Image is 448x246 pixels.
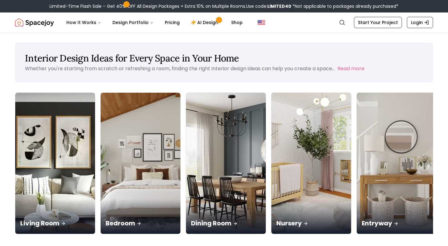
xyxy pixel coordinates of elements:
[106,219,175,228] p: Bedroom
[226,16,248,29] a: Shop
[160,16,185,29] a: Pricing
[258,19,265,26] img: United States
[186,16,225,29] a: AI Design
[354,17,402,28] a: Start Your Project
[191,219,261,228] p: Dining Room
[15,12,433,32] nav: Global
[271,92,351,234] a: NurseryNursery
[101,93,180,234] img: Bedroom
[186,92,266,234] a: Dining RoomDining Room
[15,16,54,29] img: Spacejoy Logo
[291,3,398,9] span: *Not applicable to packages already purchased*
[15,16,54,29] a: Spacejoy
[100,92,181,234] a: BedroomBedroom
[337,65,365,72] button: Read more
[362,219,431,228] p: Entryway
[357,93,436,234] img: Entryway
[186,93,266,234] img: Dining Room
[61,16,248,29] nav: Main
[15,93,95,234] img: Living Room
[20,219,90,228] p: Living Room
[276,219,346,228] p: Nursery
[407,17,433,28] a: Login
[25,52,423,64] h1: Interior Design Ideas for Every Space in Your Home
[61,16,106,29] button: How It Works
[271,93,351,234] img: Nursery
[246,3,291,9] span: Use code:
[25,65,335,72] p: Whether you're starting from scratch or refreshing a room, finding the right interior design idea...
[107,16,159,29] button: Design Portfolio
[267,3,291,9] b: LIMITED40
[15,92,95,234] a: Living RoomLiving Room
[50,3,398,9] div: Limited-Time Flash Sale – Get 40% OFF All Design Packages + Extra 10% on Multiple Rooms.
[356,92,437,234] a: EntrywayEntryway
